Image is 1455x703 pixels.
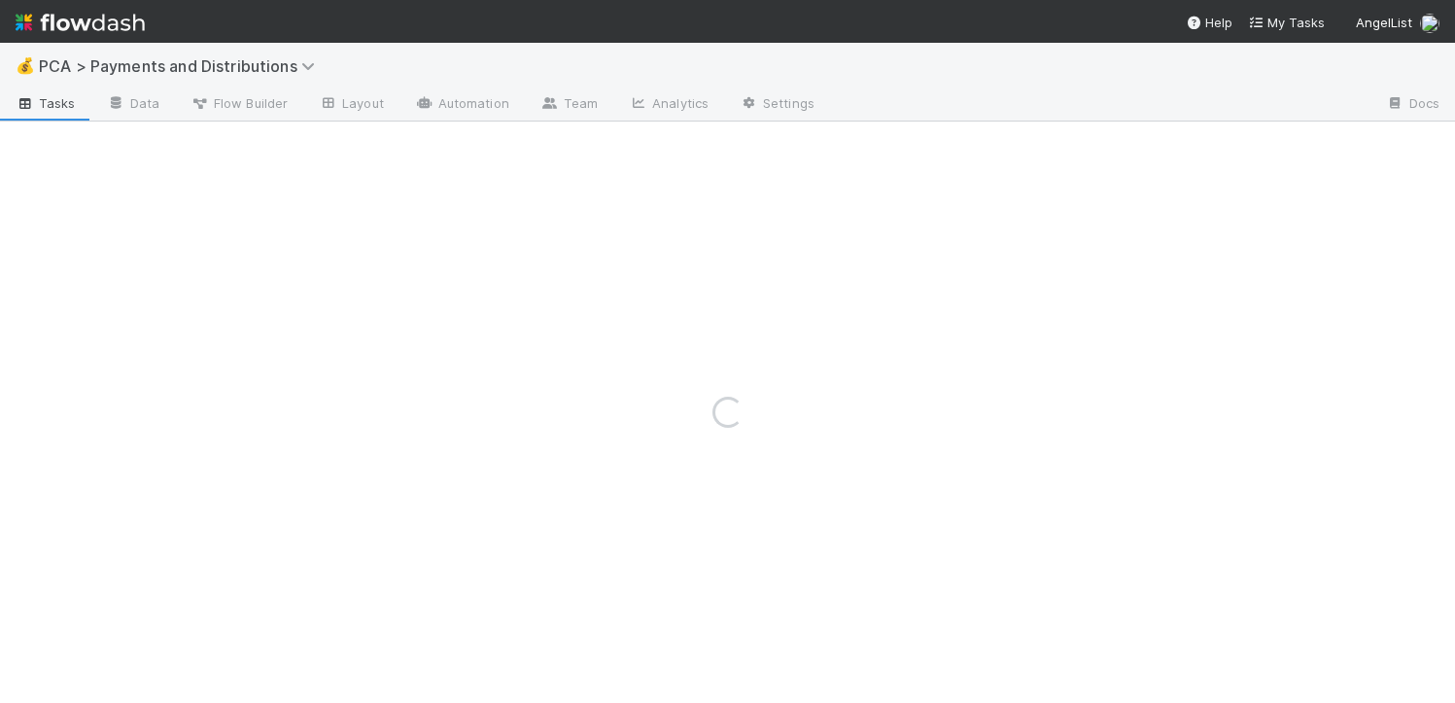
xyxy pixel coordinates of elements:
a: My Tasks [1248,13,1325,32]
a: Analytics [613,89,724,121]
a: Docs [1370,89,1455,121]
a: Team [525,89,613,121]
a: Flow Builder [175,89,303,121]
img: logo-inverted-e16ddd16eac7371096b0.svg [16,6,145,39]
span: AngelList [1356,15,1412,30]
img: avatar_e7d5656d-bda2-4d83-89d6-b6f9721f96bd.png [1420,14,1439,33]
span: My Tasks [1248,15,1325,30]
span: PCA > Payments and Distributions [39,56,325,76]
a: Layout [303,89,399,121]
a: Settings [724,89,830,121]
div: Help [1186,13,1232,32]
span: Flow Builder [191,93,288,113]
a: Data [91,89,175,121]
span: Tasks [16,93,76,113]
a: Automation [399,89,525,121]
span: 💰 [16,57,35,74]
